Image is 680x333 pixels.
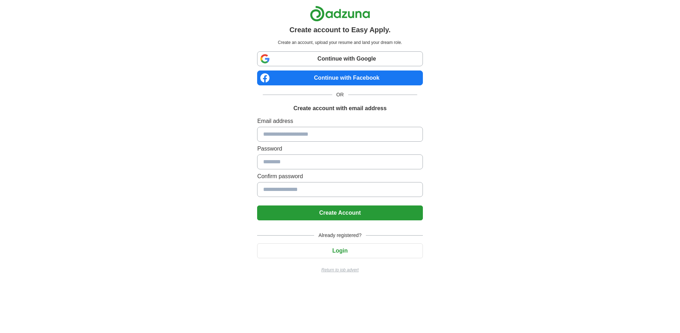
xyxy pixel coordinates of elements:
[289,24,391,35] h1: Create account to Easy Apply.
[293,104,386,113] h1: Create account with email address
[257,145,423,153] label: Password
[257,205,423,220] button: Create Account
[257,243,423,258] button: Login
[310,6,370,22] img: Adzuna logo
[257,51,423,66] a: Continue with Google
[257,70,423,85] a: Continue with Facebook
[257,172,423,181] label: Confirm password
[257,267,423,273] a: Return to job advert
[314,232,365,239] span: Already registered?
[259,39,421,46] p: Create an account, upload your resume and land your dream role.
[257,248,423,254] a: Login
[257,117,423,125] label: Email address
[332,91,348,98] span: OR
